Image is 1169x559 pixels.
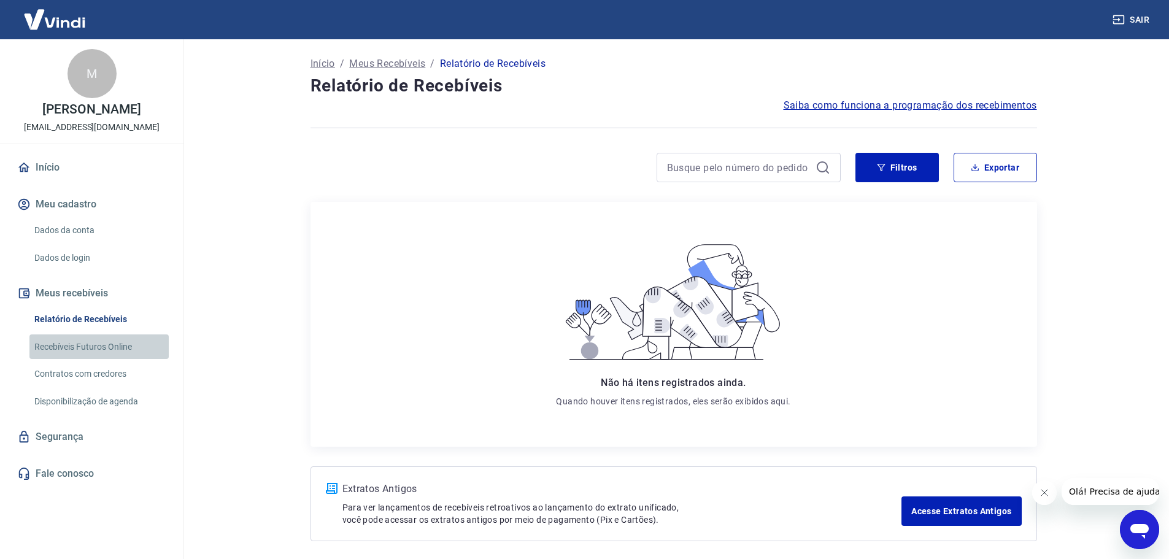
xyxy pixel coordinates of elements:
a: Dados da conta [29,218,169,243]
a: Saiba como funciona a programação dos recebimentos [784,98,1037,113]
p: / [340,56,344,71]
a: Contratos com credores [29,361,169,387]
p: Para ver lançamentos de recebíveis retroativos ao lançamento do extrato unificado, você pode aces... [342,501,902,526]
h4: Relatório de Recebíveis [311,74,1037,98]
iframe: Fechar mensagem [1032,480,1057,505]
p: Extratos Antigos [342,482,902,496]
a: Relatório de Recebíveis [29,307,169,332]
p: [EMAIL_ADDRESS][DOMAIN_NAME] [24,121,160,134]
button: Meu cadastro [15,191,169,218]
a: Dados de login [29,245,169,271]
input: Busque pelo número do pedido [667,158,811,177]
span: Olá! Precisa de ajuda? [7,9,103,18]
p: Quando houver itens registrados, eles serão exibidos aqui. [556,395,790,407]
button: Filtros [855,153,939,182]
a: Início [311,56,335,71]
p: / [430,56,434,71]
a: Recebíveis Futuros Online [29,334,169,360]
span: Não há itens registrados ainda. [601,377,746,388]
img: Vindi [15,1,95,38]
a: Acesse Extratos Antigos [901,496,1021,526]
button: Exportar [954,153,1037,182]
a: Início [15,154,169,181]
a: Disponibilização de agenda [29,389,169,414]
iframe: Botão para abrir a janela de mensagens [1120,510,1159,549]
div: M [68,49,117,98]
a: Segurança [15,423,169,450]
p: Relatório de Recebíveis [440,56,546,71]
a: Fale conosco [15,460,169,487]
button: Meus recebíveis [15,280,169,307]
a: Meus Recebíveis [349,56,425,71]
iframe: Mensagem da empresa [1062,478,1159,505]
p: [PERSON_NAME] [42,103,141,116]
button: Sair [1110,9,1154,31]
img: ícone [326,483,338,494]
